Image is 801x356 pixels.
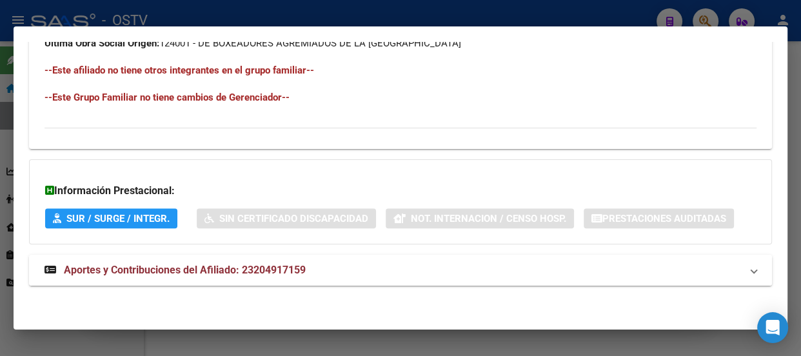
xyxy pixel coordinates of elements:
[584,208,734,228] button: Prestaciones Auditadas
[29,255,772,286] mat-expansion-panel-header: Aportes y Contribuciones del Afiliado: 23204917159
[45,208,177,228] button: SUR / SURGE / INTEGR.
[602,213,726,224] span: Prestaciones Auditadas
[386,208,574,228] button: Not. Internacion / Censo Hosp.
[219,213,368,224] span: Sin Certificado Discapacidad
[197,208,376,228] button: Sin Certificado Discapacidad
[411,213,566,224] span: Not. Internacion / Censo Hosp.
[45,183,756,199] h3: Información Prestacional:
[44,90,756,104] h4: --Este Grupo Familiar no tiene cambios de Gerenciador--
[44,37,159,49] strong: Ultima Obra Social Origen:
[757,312,788,343] div: Open Intercom Messenger
[64,264,306,276] span: Aportes y Contribuciones del Afiliado: 23204917159
[44,37,461,49] span: 124001 - DE BOXEADORES AGREMIADOS DE LA [GEOGRAPHIC_DATA]
[44,63,756,77] h4: --Este afiliado no tiene otros integrantes en el grupo familiar--
[66,213,170,224] span: SUR / SURGE / INTEGR.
